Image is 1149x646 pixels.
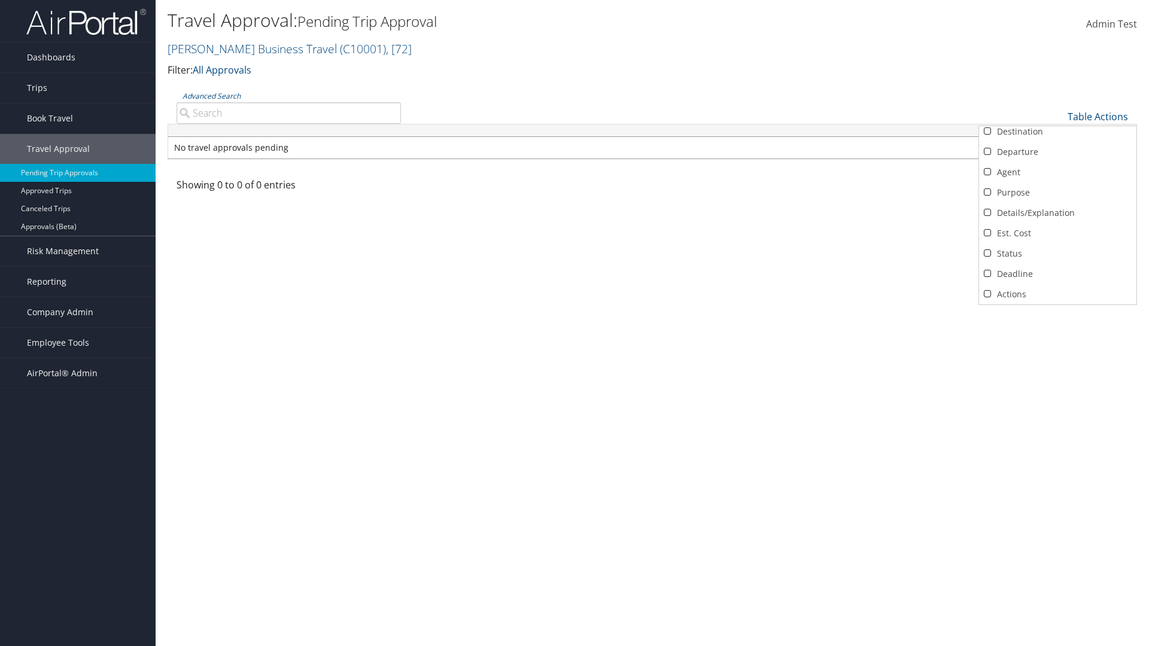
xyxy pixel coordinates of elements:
[27,328,89,358] span: Employee Tools
[27,73,47,103] span: Trips
[979,264,1136,284] a: Deadline
[27,236,99,266] span: Risk Management
[27,297,93,327] span: Company Admin
[979,203,1136,223] a: Details/Explanation
[979,243,1136,264] a: Status
[27,103,73,133] span: Book Travel
[27,267,66,297] span: Reporting
[27,42,75,72] span: Dashboards
[979,284,1136,304] a: Actions
[27,134,90,164] span: Travel Approval
[27,358,98,388] span: AirPortal® Admin
[979,182,1136,203] a: Purpose
[979,223,1136,243] a: Est. Cost
[26,8,146,36] img: airportal-logo.png
[979,121,1136,142] a: Destination
[979,162,1136,182] a: Agent
[979,142,1136,162] a: Departure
